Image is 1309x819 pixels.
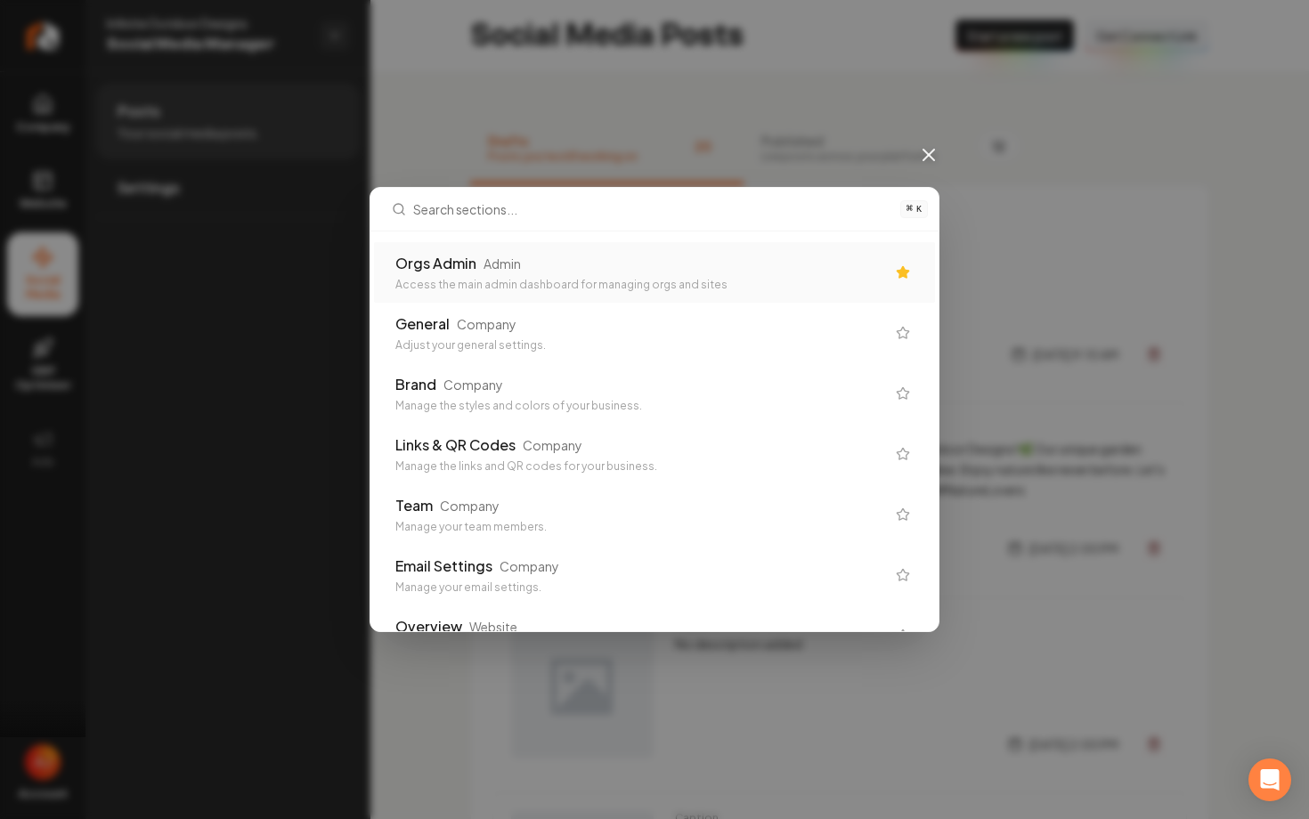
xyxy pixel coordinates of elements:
[395,555,492,577] div: Email Settings
[1248,758,1291,801] div: Open Intercom Messenger
[370,231,939,631] div: Search sections...
[395,399,885,413] div: Manage the styles and colors of your business.
[395,338,885,353] div: Adjust your general settings.
[500,557,559,575] div: Company
[413,188,890,231] input: Search sections...
[395,434,516,456] div: Links & QR Codes
[395,459,885,474] div: Manage the links and QR codes for your business.
[395,616,462,637] div: Overview
[395,520,885,534] div: Manage your team members.
[395,580,885,595] div: Manage your email settings.
[395,278,885,292] div: Access the main admin dashboard for managing orgs and sites
[395,313,450,335] div: General
[523,436,582,454] div: Company
[469,618,517,636] div: Website
[440,497,500,515] div: Company
[395,374,436,395] div: Brand
[395,495,433,516] div: Team
[443,376,503,393] div: Company
[457,315,516,333] div: Company
[395,253,476,274] div: Orgs Admin
[484,255,521,272] div: Admin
